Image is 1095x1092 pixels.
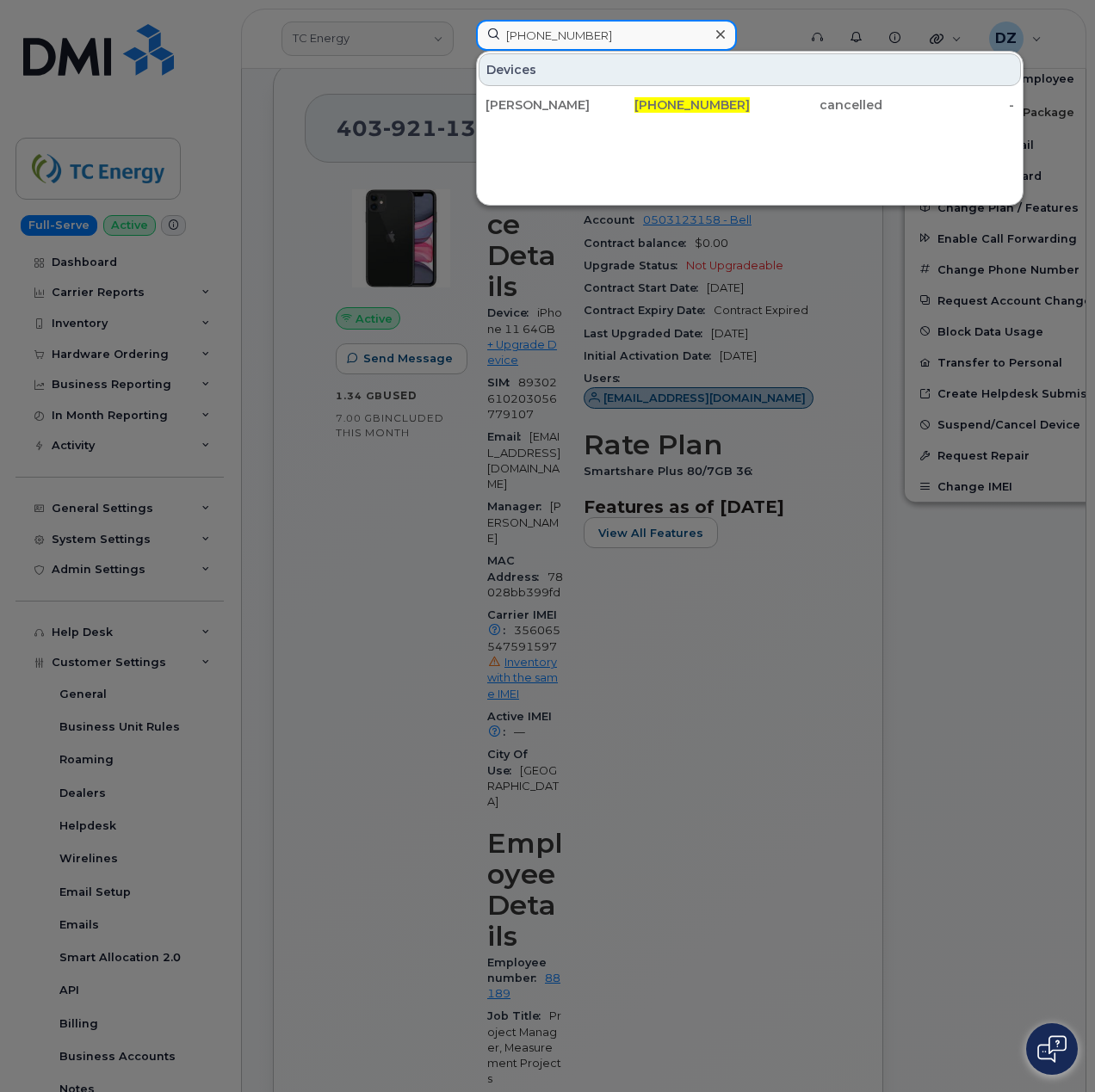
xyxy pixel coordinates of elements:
[1037,1035,1067,1063] img: Open chat
[634,97,750,113] span: [PHONE_NUMBER]
[479,53,1021,86] div: Devices
[479,89,1021,120] a: [PERSON_NAME][PHONE_NUMBER]cancelled-
[486,96,618,114] div: [PERSON_NAME]
[476,20,737,51] input: Find something...
[750,96,882,114] div: cancelled
[882,96,1015,114] div: -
